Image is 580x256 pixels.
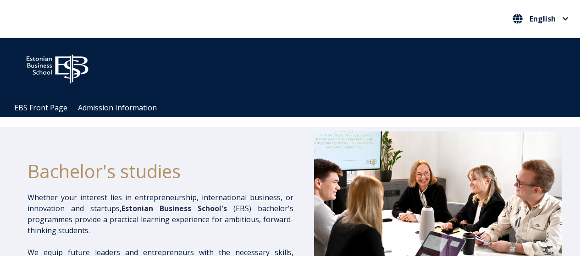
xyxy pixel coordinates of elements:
p: Whether your interest lies in entrepreneurship, international business, or innovation and startup... [28,192,293,236]
img: ebs_logo2016_white [18,47,96,87]
nav: Select your language [510,11,571,27]
span: Estonian Business School's [122,203,227,213]
span: Community for Growth and Resp [257,63,370,73]
div: Navigation Menu [9,98,580,117]
h1: Bachelor's studies [28,160,293,183]
button: English [510,11,571,26]
a: Admission Information [78,103,157,113]
span: English [530,15,556,22]
a: EBS Front Page [14,103,67,113]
